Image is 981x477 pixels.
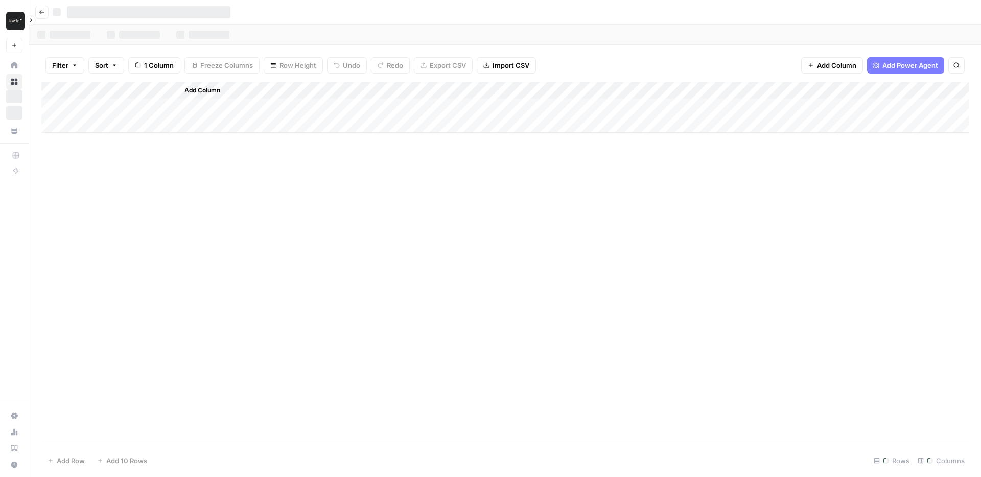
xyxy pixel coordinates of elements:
div: Columns [914,452,969,469]
a: Usage [6,424,22,440]
a: Learning Hub [6,440,22,457]
span: Add Column [184,86,220,95]
button: 1 Column [128,57,180,74]
span: Row Height [279,60,316,70]
button: Add Row [41,452,91,469]
span: Freeze Columns [200,60,253,70]
a: Browse [6,74,22,90]
span: Filter [52,60,68,70]
button: Add Column [801,57,863,74]
a: Home [6,57,22,74]
button: Row Height [264,57,323,74]
span: Add Row [57,456,85,466]
span: Import CSV [493,60,529,70]
button: Export CSV [414,57,473,74]
button: Redo [371,57,410,74]
span: Add Column [817,60,856,70]
button: Help + Support [6,457,22,473]
span: Export CSV [430,60,466,70]
button: Import CSV [477,57,536,74]
span: 1 Column [144,60,174,70]
button: Add Power Agent [867,57,944,74]
button: Filter [45,57,84,74]
span: Add Power Agent [882,60,938,70]
a: Settings [6,408,22,424]
span: Undo [343,60,360,70]
span: Sort [95,60,108,70]
button: Workspace: Klaviyo [6,8,22,34]
div: Rows [870,452,914,469]
a: Your Data [6,123,22,139]
button: Undo [327,57,367,74]
button: Freeze Columns [184,57,260,74]
img: Klaviyo Logo [6,12,25,30]
button: Sort [88,57,124,74]
span: Add 10 Rows [106,456,147,466]
button: Add 10 Rows [91,452,153,469]
button: Add Column [171,84,224,97]
span: Redo [387,60,403,70]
